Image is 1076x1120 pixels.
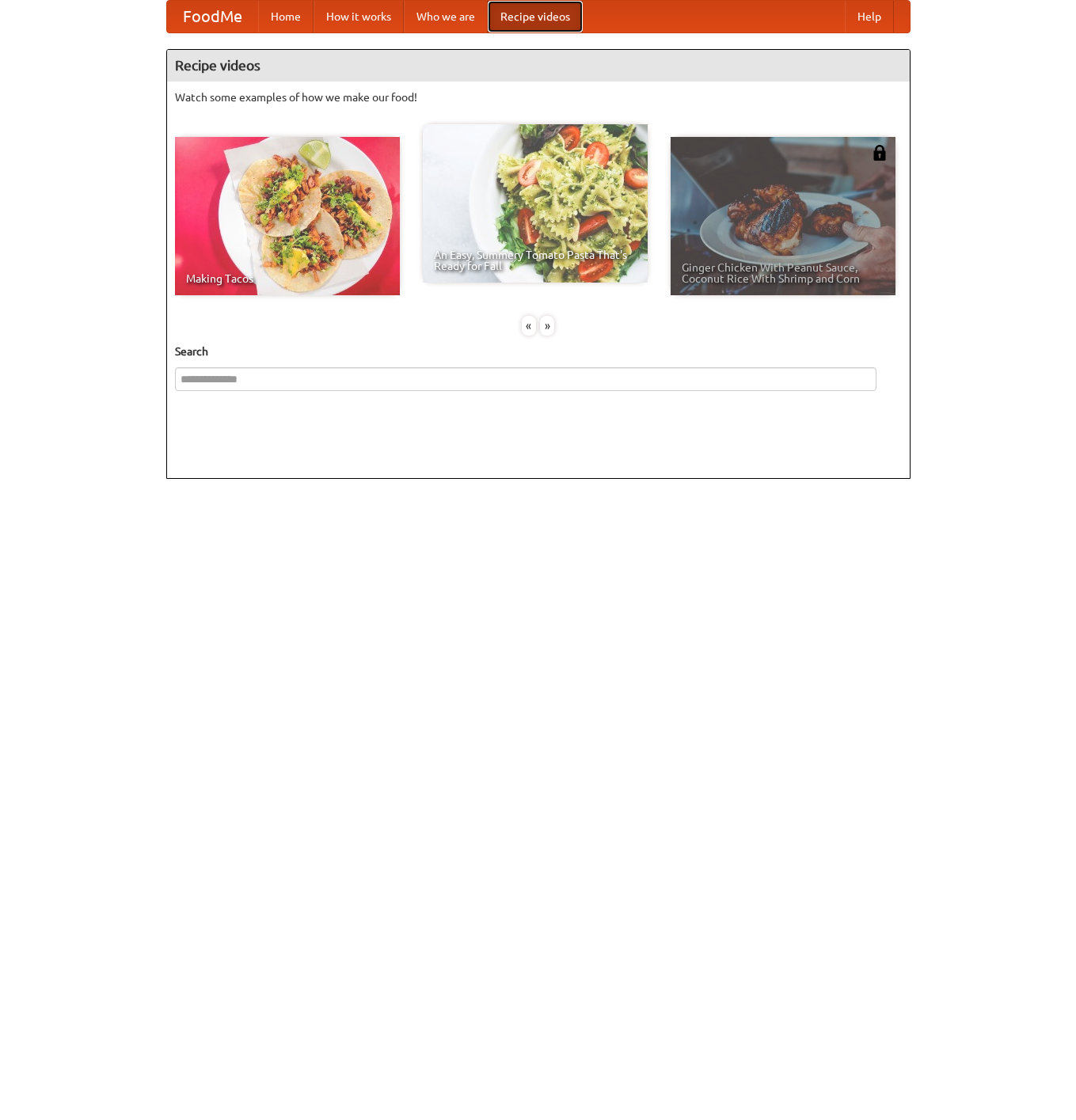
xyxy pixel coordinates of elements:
h5: Search [175,344,902,359]
img: 483408.png [872,145,888,161]
div: » [540,316,554,336]
a: FoodMe [167,1,258,32]
a: Making Tacos [175,137,400,295]
a: Help [845,1,894,32]
a: How it works [314,1,404,32]
h4: Recipe videos [167,50,910,82]
div: « [522,316,536,336]
a: Who we are [404,1,488,32]
p: Watch some examples of how we make our food! [175,89,902,105]
span: An Easy, Summery Tomato Pasta That's Ready for Fall [434,249,637,271]
span: Making Tacos [186,273,389,284]
a: Recipe videos [488,1,583,32]
a: An Easy, Summery Tomato Pasta That's Ready for Fall [423,124,648,283]
a: Home [258,1,314,32]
